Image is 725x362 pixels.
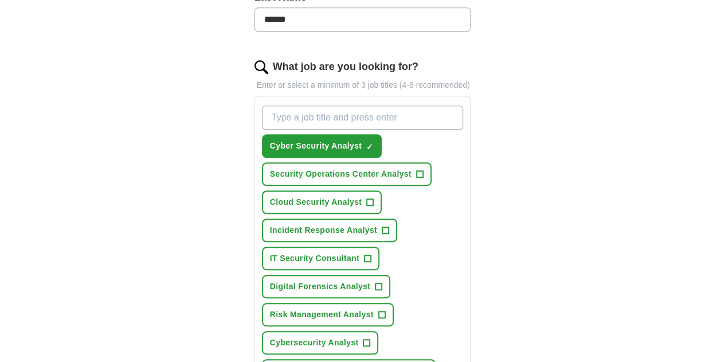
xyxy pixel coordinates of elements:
button: Risk Management Analyst [262,303,394,326]
button: Cyber Security Analyst✓ [262,134,382,158]
span: IT Security Consultant [270,252,359,264]
input: Type a job title and press enter [262,106,464,130]
span: ✓ [366,142,373,151]
span: Cybersecurity Analyst [270,337,359,349]
button: Incident Response Analyst [262,219,397,242]
p: Enter or select a minimum of 3 job titles (4-8 recommended) [254,79,471,91]
span: Incident Response Analyst [270,224,377,236]
span: Security Operations Center Analyst [270,168,412,180]
button: Digital Forensics Analyst [262,275,391,298]
button: IT Security Consultant [262,247,379,270]
button: Cloud Security Analyst [262,190,382,214]
span: Risk Management Analyst [270,309,374,321]
span: Cloud Security Analyst [270,196,362,208]
button: Cybersecurity Analyst [262,331,379,355]
img: search.png [254,60,268,74]
span: Cyber Security Analyst [270,140,362,152]
label: What job are you looking for? [273,59,418,75]
button: Security Operations Center Analyst [262,162,432,186]
span: Digital Forensics Analyst [270,281,371,293]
